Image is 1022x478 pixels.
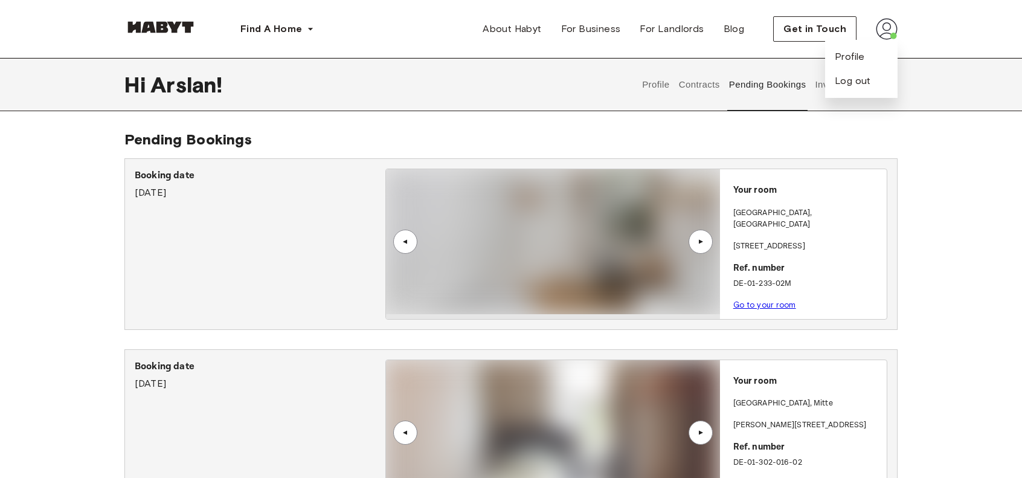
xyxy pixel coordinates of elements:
button: Profile [641,58,672,111]
span: Arslan ! [150,72,222,97]
p: [STREET_ADDRESS] [733,241,882,253]
div: ▲ [399,428,411,436]
div: [DATE] [135,360,385,391]
button: Pending Bookings [727,58,808,111]
p: Ref. number [733,441,882,454]
span: About Habyt [483,22,541,36]
p: [GEOGRAPHIC_DATA] , [GEOGRAPHIC_DATA] [733,207,882,231]
span: Get in Touch [783,22,846,36]
a: For Landlords [630,17,713,41]
button: Contracts [677,58,721,111]
span: Hi [124,72,150,97]
p: DE-01-302-016-02 [733,457,882,469]
a: About Habyt [473,17,551,41]
p: Your room [733,375,882,389]
button: Find A Home [231,17,324,41]
span: For Business [561,22,621,36]
span: Blog [724,22,745,36]
div: [DATE] [135,169,385,200]
p: [GEOGRAPHIC_DATA] , Mitte [733,398,833,410]
a: For Business [551,17,631,41]
a: Profile [835,50,865,64]
span: For Landlords [640,22,704,36]
div: user profile tabs [638,58,898,111]
p: [PERSON_NAME][STREET_ADDRESS] [733,419,882,431]
button: Log out [835,74,871,88]
button: Invoices [814,58,852,111]
div: ▲ [399,238,411,245]
button: Get in Touch [773,16,856,42]
p: Booking date [135,169,385,183]
div: ▲ [695,428,707,436]
img: Habyt [124,21,197,33]
p: Ref. number [733,262,882,276]
a: Blog [714,17,754,41]
a: Go to your room [733,300,796,309]
img: avatar [876,18,898,40]
p: DE-01-233-02M [733,278,882,290]
p: Booking date [135,360,385,374]
span: Find A Home [240,22,302,36]
span: Pending Bookings [124,131,252,148]
p: Your room [733,184,882,198]
img: Image of the room [386,169,719,314]
div: ▲ [695,238,707,245]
